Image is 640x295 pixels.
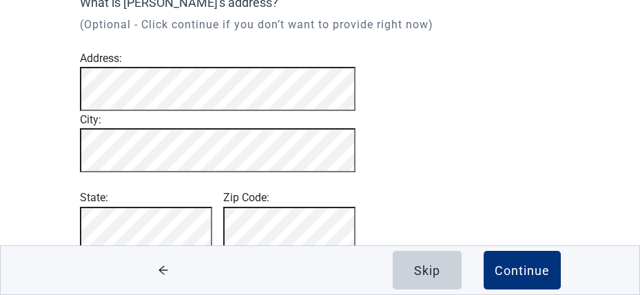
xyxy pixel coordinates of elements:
div: Continue [495,263,550,277]
p: (Optional - Click continue if you don’t want to provide right now) [80,17,433,33]
label: Zip Code : [223,191,269,204]
span: arrow-left [137,265,189,276]
label: City : [80,113,101,126]
label: State : [80,191,108,204]
button: Continue [484,251,561,289]
div: Skip [414,263,440,277]
button: Skip [393,251,462,289]
label: Address : [80,52,122,65]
